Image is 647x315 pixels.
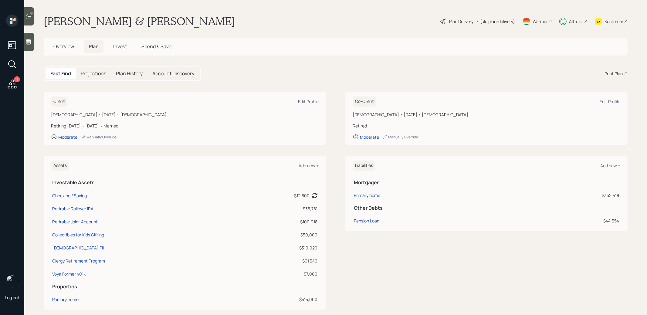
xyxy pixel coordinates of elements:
[235,218,317,225] div: $100,918
[52,218,98,225] div: Retirable Joint Account
[235,245,317,251] div: $310,920
[141,43,171,50] span: Spend & Save
[52,192,87,199] div: Checking / Saving
[5,295,19,300] div: Log out
[353,97,376,107] h6: Co-Client
[569,18,583,25] div: Altruist
[6,275,18,287] img: treva-nostdahl-headshot.png
[354,192,380,198] div: Primary home
[600,99,620,104] div: Edit Profile
[44,15,235,28] h1: [PERSON_NAME] & [PERSON_NAME]
[52,258,105,264] div: Clergy Retirement Program
[235,205,317,212] div: $35,781
[513,218,619,224] div: $44,354
[354,205,619,211] h5: Other Debts
[51,111,319,118] div: [DEMOGRAPHIC_DATA] • [DATE] • [DEMOGRAPHIC_DATA]
[235,271,317,277] div: $7,000
[299,163,319,168] div: Add new +
[605,18,623,25] div: Kustomer
[298,99,319,104] div: Edit Profile
[354,180,619,185] h5: Mortgages
[235,232,317,238] div: $50,000
[354,218,379,224] div: Pension Loan
[600,163,620,168] div: Add new +
[513,192,619,198] div: $352,418
[353,123,620,129] div: Retired
[533,18,548,25] div: Warmer
[89,43,99,50] span: Plan
[51,161,69,171] h6: Assets
[51,97,67,107] h6: Client
[113,43,127,50] span: Invest
[81,134,117,140] div: Manually Override
[53,43,74,50] span: Overview
[58,134,77,140] div: Moderate
[52,271,86,277] div: Voya Former 401k
[52,245,104,251] div: [DEMOGRAPHIC_DATA] PII
[52,284,317,290] h5: Properties
[235,296,317,303] div: $515,000
[383,134,418,140] div: Manually Override
[353,111,620,118] div: [DEMOGRAPHIC_DATA] • [DATE] • [DEMOGRAPHIC_DATA]
[51,123,319,129] div: Retiring [DATE] • [DATE] • Married
[605,70,623,77] div: Print Plan
[52,296,79,303] div: Primary home
[52,180,317,185] h5: Investable Assets
[353,161,375,171] h6: Liabilities
[50,71,71,76] h5: Fact Find
[152,71,194,76] h5: Account Discovery
[294,192,310,199] div: $12,500
[449,18,473,25] div: Plan Delivery
[81,71,106,76] h5: Projections
[116,71,143,76] h5: Plan History
[360,134,379,140] div: Moderate
[52,232,104,238] div: Collectibles for Kids Gifting
[14,76,20,82] div: 18
[476,18,515,25] div: • (old plan-delivery)
[235,258,317,264] div: $61,340
[52,205,93,212] div: Retirable Rollover IRA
